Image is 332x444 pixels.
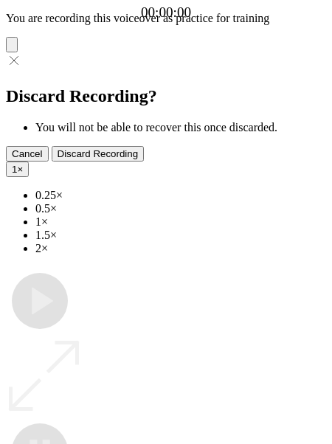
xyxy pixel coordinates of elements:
li: 1.5× [35,229,326,242]
button: Discard Recording [52,146,145,162]
li: 1× [35,215,326,229]
a: 00:00:00 [141,4,191,21]
button: Cancel [6,146,49,162]
button: 1× [6,162,29,177]
p: You are recording this voiceover as practice for training [6,12,326,25]
li: 0.25× [35,189,326,202]
span: 1 [12,164,17,175]
li: 0.5× [35,202,326,215]
li: You will not be able to recover this once discarded. [35,121,326,134]
li: 2× [35,242,326,255]
h2: Discard Recording? [6,86,326,106]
